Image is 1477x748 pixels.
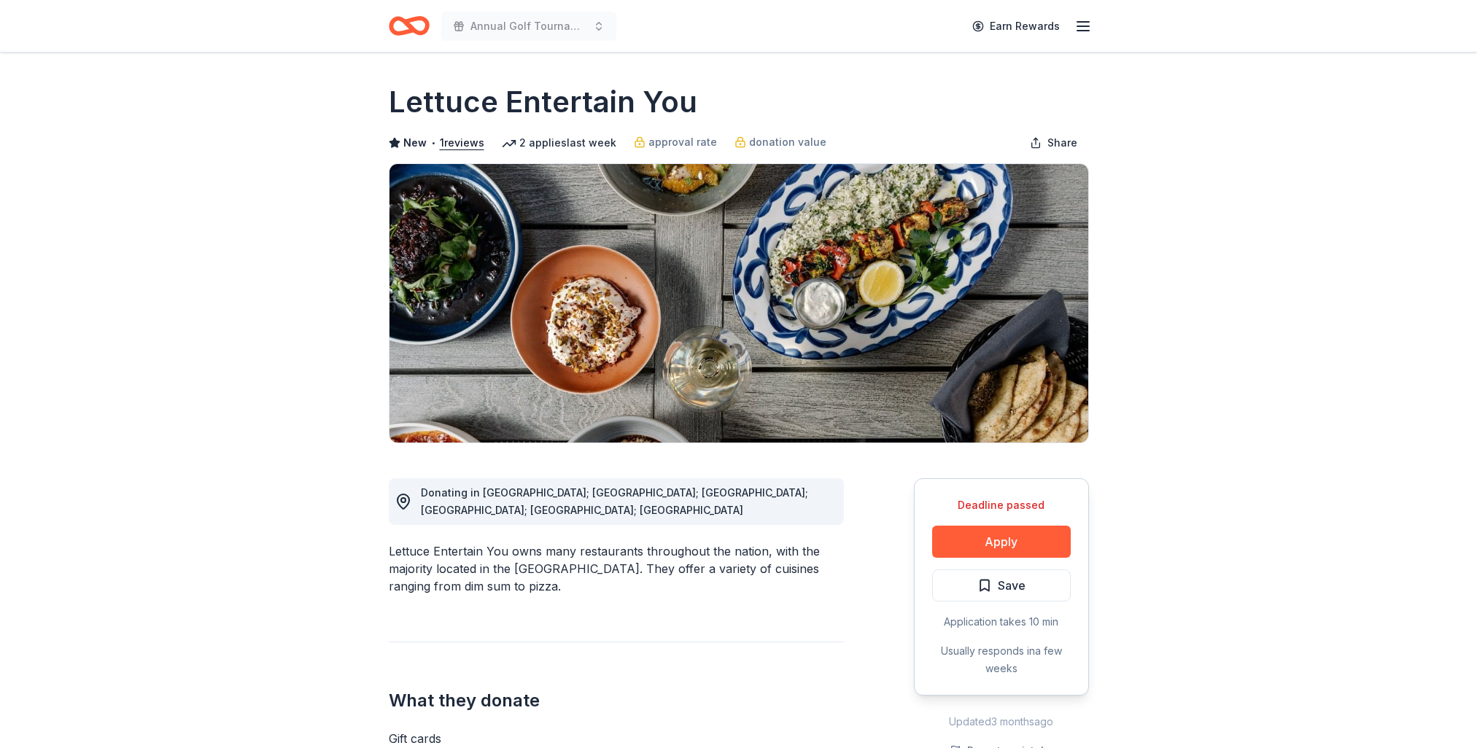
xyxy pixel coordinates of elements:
button: Apply [932,526,1071,558]
div: 2 applies last week [502,134,616,152]
div: Updated 3 months ago [914,713,1089,731]
span: Annual Golf Tournament Fundraiser [470,17,587,35]
span: Save [998,576,1026,595]
span: approval rate [648,133,717,151]
div: Gift cards [389,730,844,747]
img: Image for Lettuce Entertain You [389,164,1088,443]
div: Application takes 10 min [932,613,1071,631]
button: Save [932,569,1071,601]
span: • [430,137,435,149]
span: Donating in [GEOGRAPHIC_DATA]; [GEOGRAPHIC_DATA]; [GEOGRAPHIC_DATA]; [GEOGRAPHIC_DATA]; [GEOGRAPH... [421,486,808,516]
a: approval rate [634,133,717,151]
h1: Lettuce Entertain You [389,82,697,122]
span: Share [1047,134,1077,152]
span: donation value [749,133,826,151]
button: Annual Golf Tournament Fundraiser [441,12,616,41]
button: 1reviews [440,134,484,152]
div: Usually responds in a few weeks [932,642,1071,677]
div: Deadline passed [932,496,1071,514]
a: donation value [734,133,826,151]
button: Share [1018,128,1089,157]
div: Lettuce Entertain You owns many restaurants throughout the nation, with the majority located in t... [389,542,844,595]
a: Home [389,9,430,43]
h2: What they donate [389,689,844,712]
a: Earn Rewards [964,13,1069,39]
span: New [403,134,427,152]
